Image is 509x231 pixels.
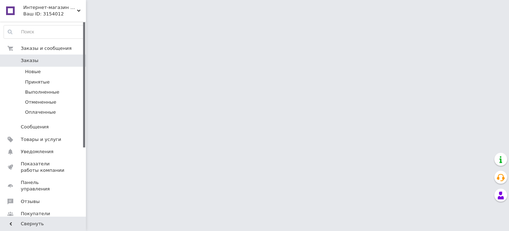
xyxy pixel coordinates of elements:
[21,198,40,205] span: Отзывы
[21,124,49,130] span: Сообщения
[25,79,50,85] span: Принятые
[25,99,56,105] span: Отмененные
[21,161,66,174] span: Показатели работы компании
[21,211,50,217] span: Покупатели
[23,11,86,17] div: Ваш ID: 3154012
[25,109,56,115] span: Оплаченные
[25,69,41,75] span: Новые
[21,179,66,192] span: Панель управления
[4,25,84,38] input: Поиск
[25,89,59,95] span: Выполненные
[21,148,53,155] span: Уведомления
[21,57,38,64] span: Заказы
[21,45,72,52] span: Заказы и сообщения
[21,136,61,143] span: Товары и услуги
[23,4,77,11] span: Интернет-магазин " Мир самоцветов "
